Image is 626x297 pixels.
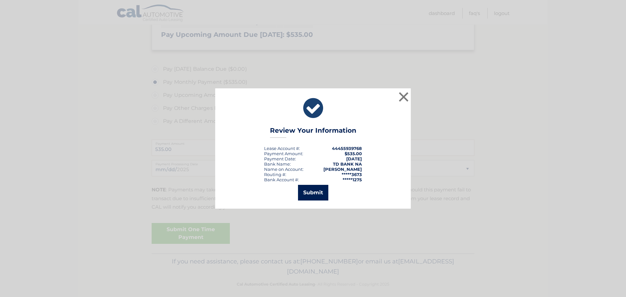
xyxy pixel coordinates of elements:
[264,156,295,161] span: Payment Date
[323,167,362,172] strong: [PERSON_NAME]
[332,146,362,151] strong: 44455939768
[333,161,362,167] strong: TD BANK NA
[264,161,291,167] div: Bank Name:
[264,177,299,182] div: Bank Account #:
[264,156,296,161] div: :
[264,172,286,177] div: Routing #:
[298,185,328,200] button: Submit
[264,167,304,172] div: Name on Account:
[346,156,362,161] span: [DATE]
[270,126,356,138] h3: Review Your Information
[264,146,300,151] div: Lease Account #:
[264,151,303,156] div: Payment Amount:
[345,151,362,156] span: $535.00
[397,90,410,103] button: ×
